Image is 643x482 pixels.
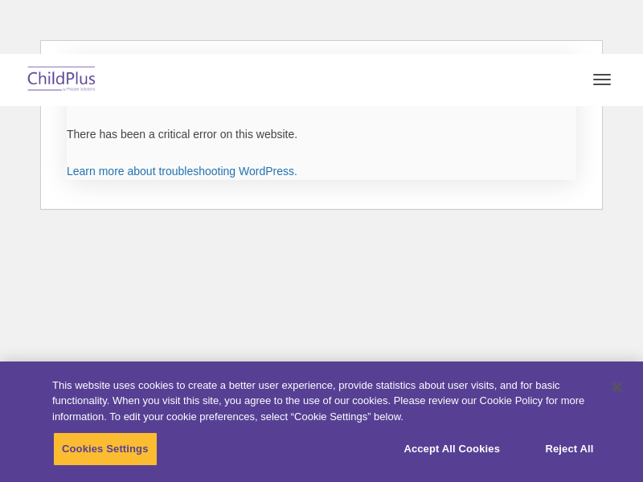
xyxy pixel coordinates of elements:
[52,378,598,425] div: This website uses cookies to create a better user experience, provide statistics about user visit...
[395,432,509,466] button: Accept All Cookies
[24,61,100,99] img: ChildPlus by Procare Solutions
[600,370,635,405] button: Close
[67,126,576,143] p: There has been a critical error on this website.
[67,165,297,178] a: Learn more about troubleshooting WordPress.
[519,432,620,466] button: Reject All
[53,432,158,466] button: Cookies Settings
